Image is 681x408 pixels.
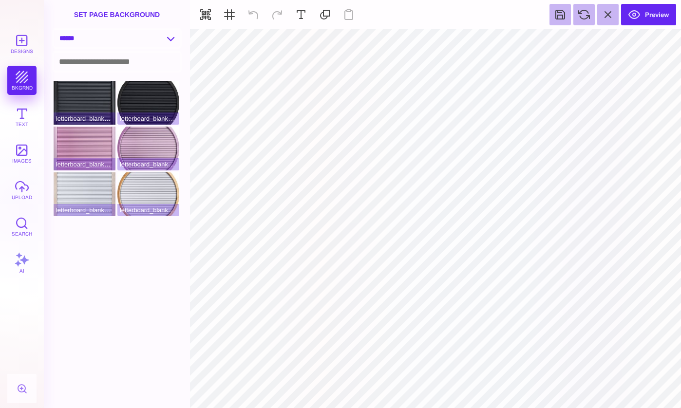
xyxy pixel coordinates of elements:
button: images [7,139,37,168]
button: Preview [621,4,676,25]
span: letterboard_blank_black [54,112,115,125]
button: Text [7,102,37,131]
span: letterboard_blank_pink_circle [117,158,179,170]
span: letterboard_blank_pink [54,158,115,170]
button: upload [7,175,37,204]
span: letterboard_blank_white_circle [117,204,179,216]
button: Search [7,212,37,241]
span: letterboard_blank_white [54,204,115,216]
span: letterboard_blank_black_circle [117,112,179,125]
button: AI [7,248,37,278]
button: Designs [7,29,37,58]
